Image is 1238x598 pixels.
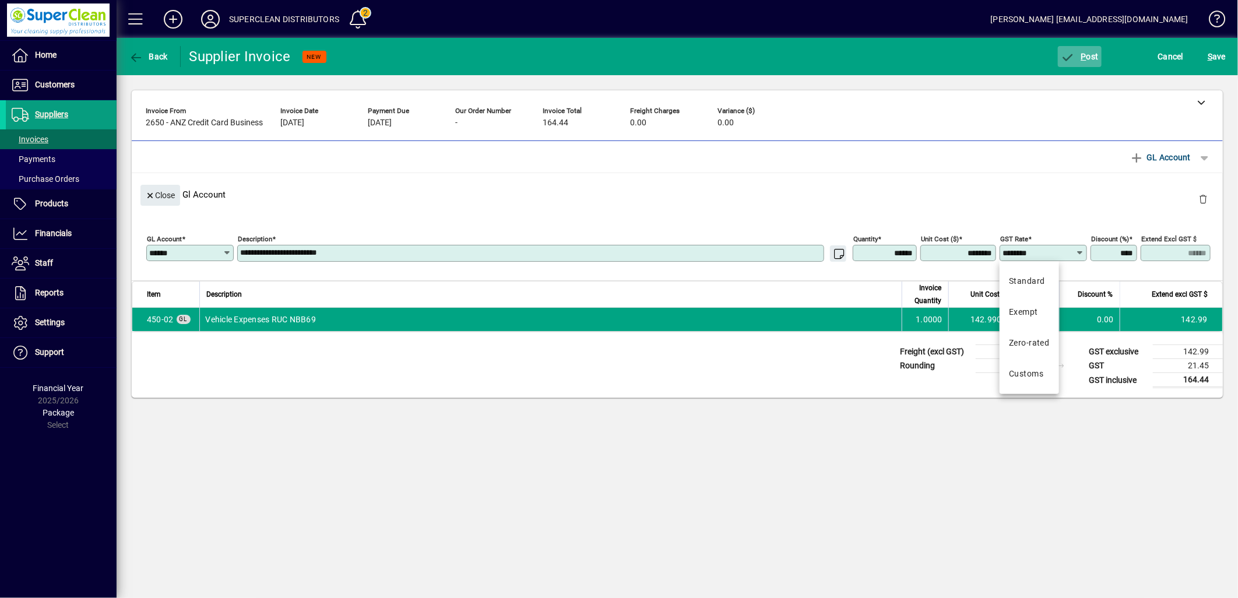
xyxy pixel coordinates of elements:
span: Description [207,288,242,301]
span: [DATE] [280,118,304,128]
span: Support [35,347,64,357]
span: [DATE] [368,118,392,128]
button: Close [140,185,180,206]
a: Support [6,338,117,367]
span: Payments [12,154,55,164]
span: Unit Cost $ [970,288,1005,301]
div: Standard [1009,275,1045,287]
td: GST exclusive [1083,345,1153,359]
span: Customers [35,80,75,89]
span: Products [35,199,68,208]
td: 21.45 [1153,359,1223,373]
div: Customs [1009,368,1043,380]
div: Supplier Invoice [189,47,291,66]
span: Financial Year [33,384,84,393]
span: NEW [307,53,322,61]
span: ost [1061,52,1099,61]
button: Save [1205,46,1229,67]
td: 142.9900 [948,308,1012,331]
button: Add [154,9,192,30]
div: SUPERCLEAN DISTRIBUTORS [229,10,339,29]
app-page-header-button: Close [138,189,183,200]
span: P [1081,52,1086,61]
span: 164.44 [543,118,568,128]
mat-option: Standard [1000,266,1058,297]
span: Purchase Orders [12,174,79,184]
div: Gl Account [132,173,1223,216]
a: Settings [6,308,117,337]
mat-label: Description [238,235,272,243]
span: Home [35,50,57,59]
button: Back [126,46,171,67]
span: Staff [35,258,53,268]
a: Home [6,41,117,70]
a: Purchase Orders [6,169,117,189]
td: 142.99 [1120,308,1222,331]
mat-option: Exempt [1000,297,1058,328]
span: S [1208,52,1212,61]
td: 0.00 [1059,308,1120,331]
td: 0.00 [976,359,1046,373]
a: Products [6,189,117,219]
span: 0.00 [630,118,646,128]
span: Settings [35,318,65,327]
span: Extend excl GST $ [1152,288,1208,301]
span: Close [145,186,175,205]
td: Vehicle Expenses RUC NBB69 [199,308,902,331]
span: Invoice Quantity [909,282,941,307]
mat-label: GL Account [147,235,182,243]
span: Suppliers [35,110,68,119]
mat-option: Zero-rated [1000,328,1058,358]
mat-option: Customs [1000,358,1058,389]
td: Rounding [894,359,976,373]
span: 2650 - ANZ Credit Card Business [146,118,263,128]
button: Post [1058,46,1102,67]
button: Delete [1189,185,1217,213]
a: Reports [6,279,117,308]
span: ave [1208,47,1226,66]
mat-label: Extend excl GST $ [1141,235,1197,243]
button: Profile [192,9,229,30]
span: Item [147,288,161,301]
td: 142.99 [1153,345,1223,359]
td: Freight (excl GST) [894,345,976,359]
span: Financials [35,228,72,238]
td: 0.00 [976,345,1046,359]
span: - [455,118,458,128]
div: Zero-rated [1009,337,1049,349]
a: Payments [6,149,117,169]
app-page-header-button: Back [117,46,181,67]
td: 164.44 [1153,373,1223,388]
td: 1.0000 [902,308,948,331]
a: Financials [6,219,117,248]
span: Invoices [12,135,48,144]
button: Cancel [1155,46,1187,67]
span: Package [43,408,74,417]
app-page-header-button: Delete [1189,194,1217,204]
span: Vehicle Expenses [147,314,174,325]
mat-label: GST rate [1000,235,1028,243]
span: Reports [35,288,64,297]
mat-label: Quantity [853,235,878,243]
div: [PERSON_NAME] [EMAIL_ADDRESS][DOMAIN_NAME] [991,10,1188,29]
button: GL Account [1124,147,1197,168]
td: GST [1083,359,1153,373]
span: Cancel [1158,47,1184,66]
span: GL Account [1130,148,1191,167]
div: Exempt [1009,306,1038,318]
td: GST inclusive [1083,373,1153,388]
mat-label: Discount (%) [1091,235,1129,243]
a: Staff [6,249,117,278]
a: Invoices [6,129,117,149]
mat-label: Unit Cost ($) [921,235,959,243]
span: Discount % [1078,288,1113,301]
span: Back [129,52,168,61]
span: 0.00 [718,118,734,128]
a: Customers [6,71,117,100]
span: GL [180,316,188,322]
a: Knowledge Base [1200,2,1223,40]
